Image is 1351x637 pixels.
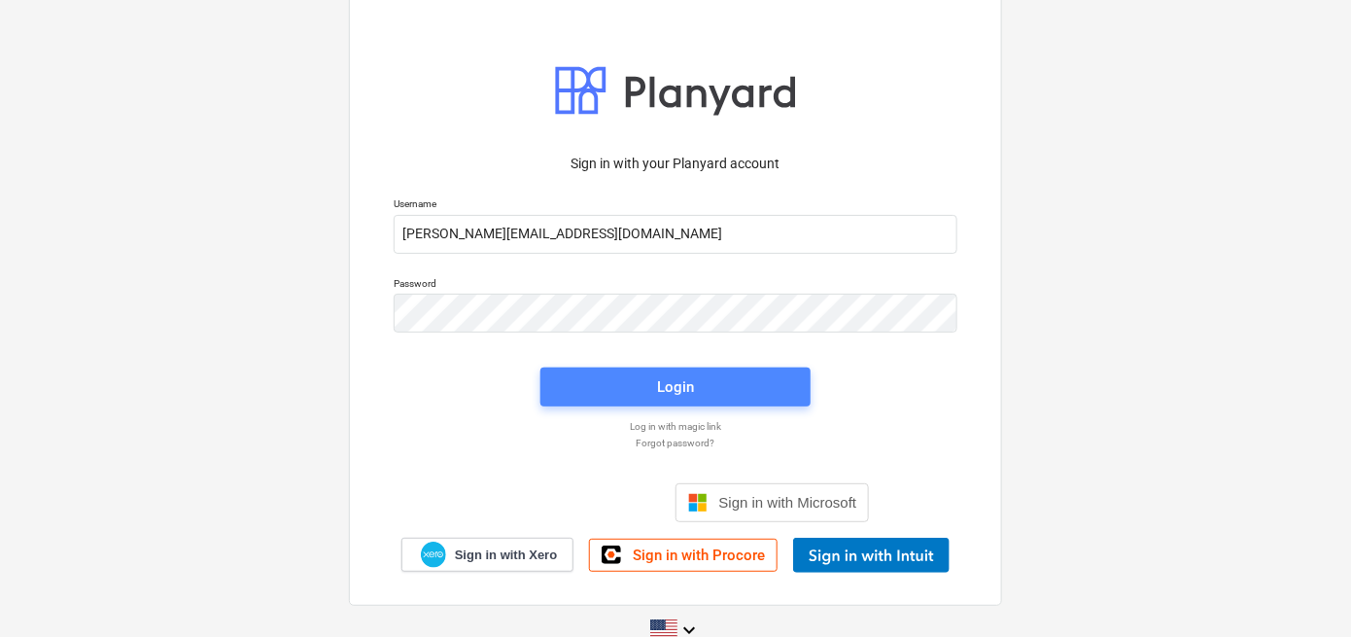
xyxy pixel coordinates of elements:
[540,368,811,407] button: Login
[401,538,574,572] a: Sign in with Xero
[384,437,967,449] a: Forgot password?
[472,481,670,524] iframe: Sign in with Google Button
[1254,544,1351,637] div: Widget de chat
[421,542,446,568] img: Xero logo
[1254,544,1351,637] iframe: Chat Widget
[657,374,694,400] div: Login
[719,494,857,511] span: Sign in with Microsoft
[455,547,557,564] span: Sign in with Xero
[688,493,708,513] img: Microsoft logo
[394,197,957,214] p: Username
[589,539,778,572] a: Sign in with Procore
[384,420,967,433] a: Log in with magic link
[633,547,765,564] span: Sign in with Procore
[394,154,957,174] p: Sign in with your Planyard account
[394,277,957,294] p: Password
[394,215,957,254] input: Username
